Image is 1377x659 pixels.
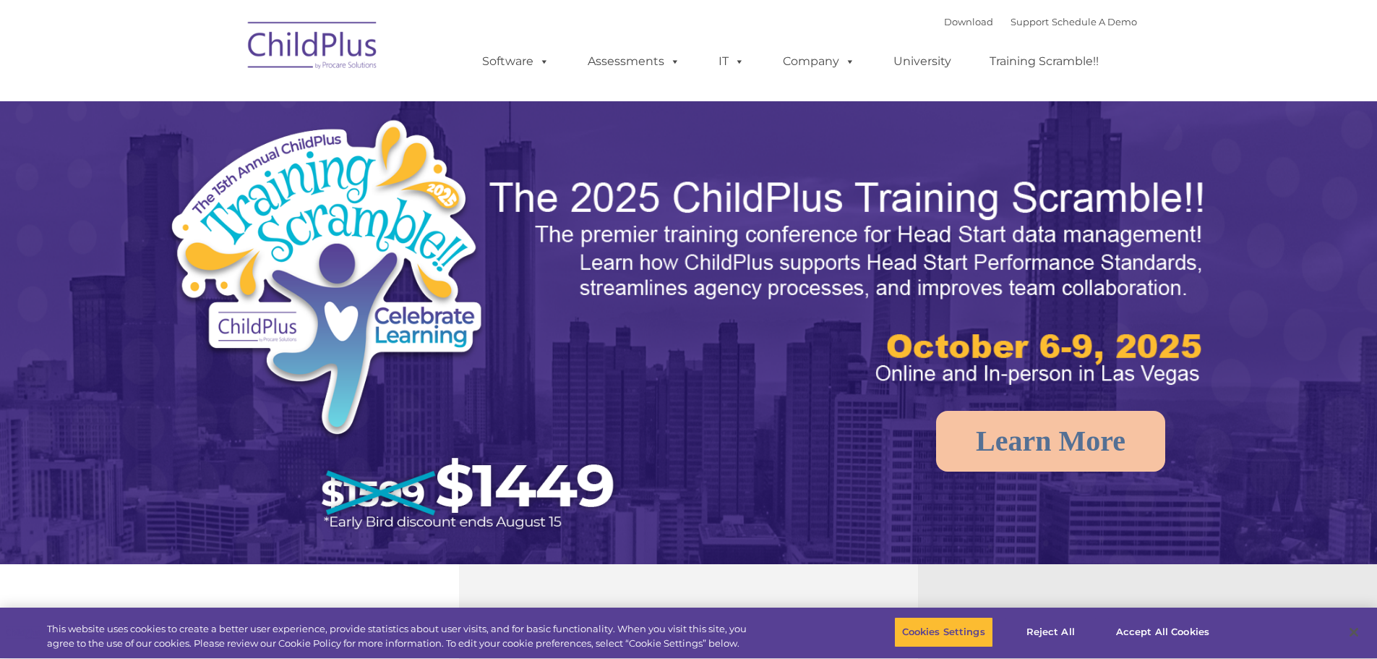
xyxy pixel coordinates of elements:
[944,16,1137,27] font: |
[1338,616,1370,648] button: Close
[241,12,385,84] img: ChildPlus by Procare Solutions
[894,617,993,647] button: Cookies Settings
[1005,617,1096,647] button: Reject All
[704,47,759,76] a: IT
[47,622,758,650] div: This website uses cookies to create a better user experience, provide statistics about user visit...
[879,47,966,76] a: University
[1052,16,1137,27] a: Schedule A Demo
[201,95,245,106] span: Last name
[944,16,993,27] a: Download
[1011,16,1049,27] a: Support
[768,47,870,76] a: Company
[936,411,1165,472] a: Learn More
[975,47,1113,76] a: Training Scramble!!
[201,155,262,166] span: Phone number
[468,47,564,76] a: Software
[573,47,695,76] a: Assessments
[1108,617,1217,647] button: Accept All Cookies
